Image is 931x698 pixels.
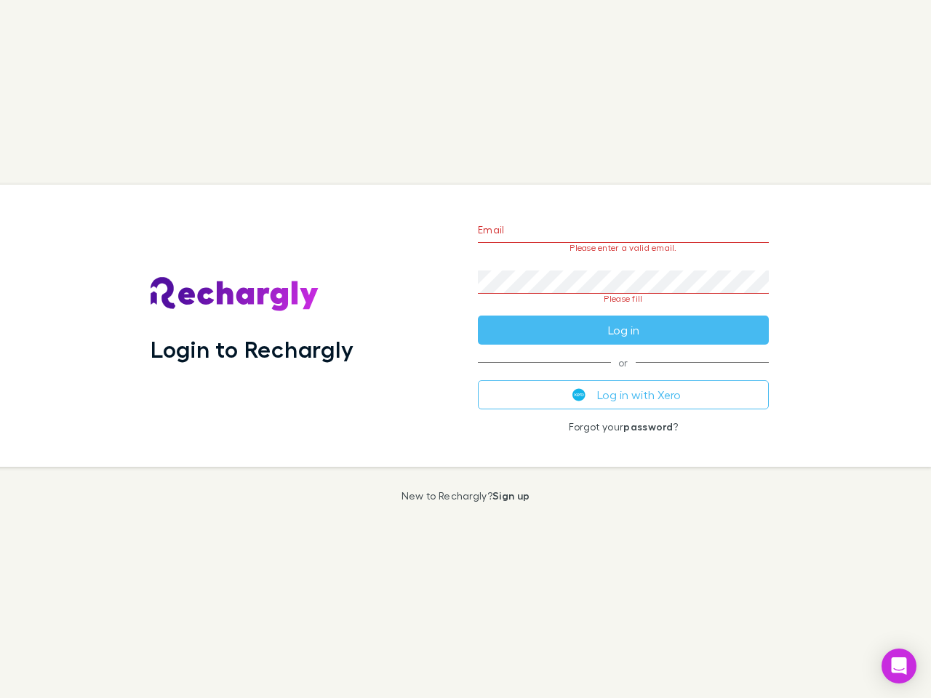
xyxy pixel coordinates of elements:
img: Rechargly's Logo [151,277,319,312]
button: Log in [478,316,769,345]
p: Please fill [478,294,769,304]
div: Open Intercom Messenger [882,649,916,683]
p: Please enter a valid email. [478,243,769,253]
button: Log in with Xero [478,380,769,409]
span: or [478,362,769,363]
p: Forgot your ? [478,421,769,433]
h1: Login to Rechargly [151,335,353,363]
a: Sign up [492,489,530,502]
img: Xero's logo [572,388,586,401]
a: password [623,420,673,433]
p: New to Rechargly? [401,490,530,502]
